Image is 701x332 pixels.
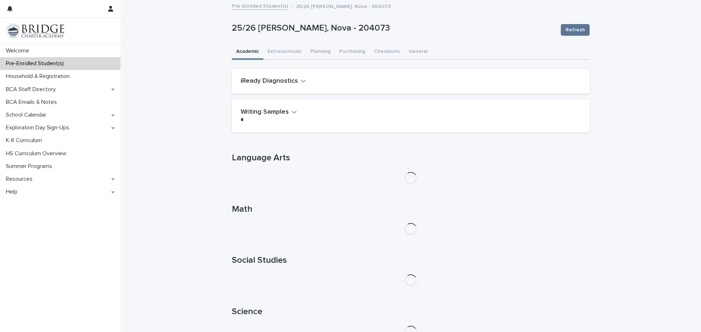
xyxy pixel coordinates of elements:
[369,44,404,60] button: Checkouts
[232,204,590,215] h1: Math
[232,255,590,266] h1: Social Studies
[263,44,306,60] button: Extracurricular
[3,73,76,80] p: Household & Registration
[335,44,369,60] button: Purchasing
[3,163,58,170] p: Summer Programs
[3,176,38,183] p: Resources
[241,77,306,85] button: iReady Diagnostics
[241,77,298,85] h2: iReady Diagnostics
[296,2,391,10] p: 25/26 [PERSON_NAME], Nova - 204073
[3,99,63,106] p: BCA Emails & Notes
[232,306,590,317] h1: Science
[232,153,590,163] h1: Language Arts
[3,150,72,157] p: HS Curriculum Overview
[241,108,289,116] h2: Writing Samples
[6,24,64,38] img: V1C1m3IdTEidaUdm9Hs0
[232,44,263,60] button: Academic
[232,23,555,34] p: 25/26 [PERSON_NAME], Nova - 204073
[561,24,590,36] button: Refresh
[404,44,432,60] button: General
[3,60,70,67] p: Pre-Enrolled Student(s)
[3,137,48,144] p: K-8 Curriculum
[3,124,75,131] p: Exploration Day Sign-Ups
[306,44,335,60] button: Planning
[3,47,35,54] p: Welcome
[3,188,23,195] p: Help
[566,26,585,34] span: Refresh
[232,1,288,10] a: Pre-Enrolled Student(s)
[3,112,52,118] p: School Calendar
[241,108,297,116] button: Writing Samples
[3,86,62,93] p: BCA Staff Directory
